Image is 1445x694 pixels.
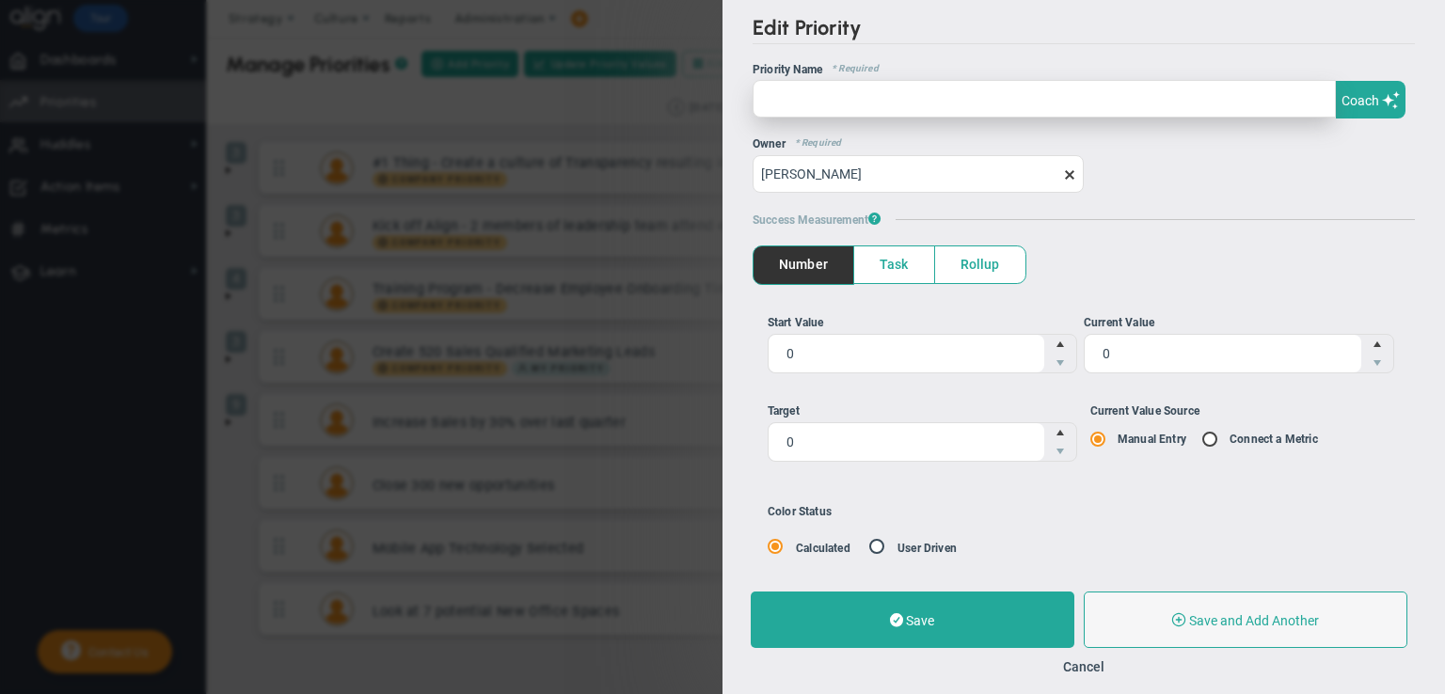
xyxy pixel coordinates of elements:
[854,246,934,283] span: Task
[897,542,957,555] label: User Driven
[1342,93,1379,108] span: Coach
[768,402,1078,420] div: Target
[769,423,1045,461] input: Target
[753,212,881,227] span: Success Measurement
[753,63,1415,76] div: Priority Name
[1063,659,1104,674] button: Cancel
[768,314,1078,332] div: Start Value
[822,63,879,76] span: * Required
[1084,591,1407,648] button: Save and Add Another
[1336,81,1405,118] button: Coach
[1361,335,1393,354] span: Increase value
[796,542,850,555] label: Calculated
[1044,423,1076,442] span: Increase value
[1084,165,1099,182] span: clear
[753,15,1415,44] h2: Edit Priority
[1118,433,1186,446] label: Manual Entry
[1361,354,1393,372] span: Decrease value
[754,246,853,283] span: Number
[1044,354,1076,372] span: Decrease value
[786,137,842,150] span: * Required
[768,505,1156,518] div: Color Status
[1230,433,1318,446] label: Connect a Metric
[753,137,1415,150] div: Owner
[1044,442,1076,461] span: Decrease value
[935,246,1025,283] span: Rollup
[1084,314,1394,332] div: Current Value
[1090,402,1401,420] div: Current Value Source
[906,613,934,628] span: Save
[769,335,1045,372] input: Start Value
[1044,335,1076,354] span: Increase value
[1189,613,1319,628] span: Save and Add Another
[753,155,1084,193] input: Search or Invite Team Members
[751,591,1074,648] button: Save
[1085,335,1361,372] input: Current Value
